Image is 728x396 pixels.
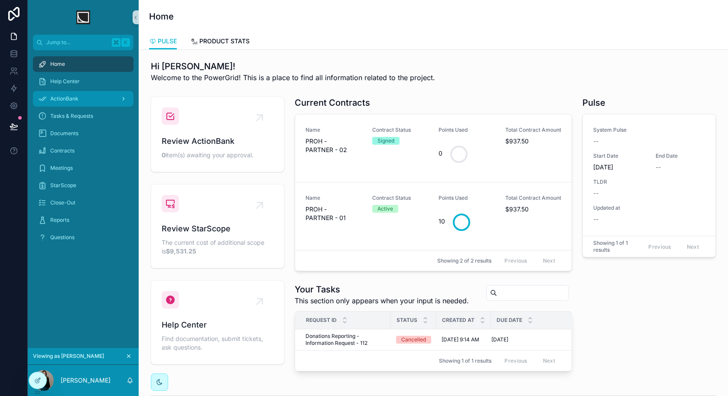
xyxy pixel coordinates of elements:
span: Review ActionBank [162,135,273,147]
span: Points Used [439,127,495,133]
a: PULSE [149,33,177,50]
h1: Home [149,10,174,23]
span: Find documentation, submit tickets, ask questions. [162,334,273,352]
span: PULSE [158,37,177,45]
a: StarScope [33,178,133,193]
a: Questions [33,230,133,245]
span: Home [50,61,65,68]
h1: Your Tasks [295,283,469,295]
span: [DATE] [593,163,645,172]
span: Help Center [162,319,273,331]
span: Close-Out [50,199,75,206]
span: Viewing as [PERSON_NAME] [33,353,104,360]
a: NamePROH - PARTNER - 02Contract StatusSignedPoints Used0Total Contract Amount$937.50 [295,114,572,182]
span: Name [305,195,362,201]
a: Review ActionBank 0item(s) awaiting your approval. [151,97,284,172]
span: Jump to... [46,39,108,46]
img: App logo [76,10,90,24]
span: Points Used [439,195,495,201]
p: [PERSON_NAME] [61,376,110,385]
h1: Pulse [582,97,605,109]
span: [DATE] 9:14 AM [442,336,479,343]
span: Welcome to the PowerGrid! This is a place to find all information related to the project. [151,72,435,83]
a: Donations Reporting - Information Request - 112 [305,333,386,347]
a: Documents [33,126,133,141]
a: Meetings [33,160,133,176]
div: Cancelled [401,336,426,344]
span: Tasks & Requests [50,113,93,120]
span: [DATE] [491,336,508,343]
span: Start Date [593,153,645,159]
span: StarScope [50,182,76,189]
span: Showing 1 of 1 results [439,357,491,364]
span: Meetings [50,165,73,172]
span: Status [396,317,417,324]
span: ActionBank [50,95,78,102]
span: $937.50 [505,137,562,146]
a: Home [33,56,133,72]
strong: 0 [162,151,166,159]
span: -- [593,189,598,198]
a: Help Center [33,74,133,89]
span: PROH - PARTNER - 01 [305,205,362,222]
span: K [122,39,129,46]
div: Active [377,205,393,213]
div: 10 [439,213,445,230]
a: Tasks & Requests [33,108,133,124]
a: Reports [33,212,133,228]
span: $937.50 [505,205,562,214]
span: Created at [442,317,474,324]
span: End Date [656,153,708,159]
span: PROH - PARTNER - 02 [305,137,362,154]
span: Updated at [593,204,708,211]
span: Showing 2 of 2 results [437,257,491,264]
span: Help Center [50,78,80,85]
a: [DATE] 9:14 AM [442,336,486,343]
span: Review StarScope [162,223,273,235]
a: PRODUCT STATS [191,33,250,51]
span: Name [305,127,362,133]
a: Close-Out [33,195,133,211]
a: Contracts [33,143,133,159]
span: Contracts [50,147,75,154]
span: PRODUCT STATS [199,37,250,45]
span: -- [593,215,598,224]
span: Total Contract Amount [505,127,562,133]
span: System Pulse [593,127,708,133]
span: Request ID [306,317,337,324]
span: -- [656,163,661,172]
a: ActionBank [33,91,133,107]
div: scrollable content [28,50,139,256]
span: item(s) awaiting your approval. [162,151,273,159]
div: Signed [377,137,394,145]
span: Contract Status [372,127,429,133]
a: Cancelled [396,336,431,344]
a: Help CenterFind documentation, submit tickets, ask questions. [151,281,284,364]
span: Contract Status [372,195,429,201]
span: Documents [50,130,78,137]
h1: Hi [PERSON_NAME]! [151,60,435,72]
a: NamePROH - PARTNER - 01Contract StatusActivePoints Used10Total Contract Amount$937.50 [295,182,572,250]
span: Total Contract Amount [505,195,562,201]
span: -- [593,137,598,146]
h1: Current Contracts [295,97,370,109]
span: Showing 1 of 1 results [593,240,635,253]
span: The current cost of additional scope is [162,238,273,256]
a: Review StarScopeThe current cost of additional scope is$9,531.25 [151,185,284,268]
a: [DATE] [491,336,560,343]
span: Questions [50,234,75,241]
div: 0 [439,145,442,162]
span: Due Date [497,317,522,324]
span: Reports [50,217,69,224]
span: This section only appears when your input is needed. [295,295,469,306]
a: System Pulse--Start Date[DATE]End Date--TLDR--Updated at-- [583,114,715,236]
strong: $9,531.25 [166,247,196,255]
span: TLDR [593,179,708,185]
button: Jump to...K [33,35,133,50]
